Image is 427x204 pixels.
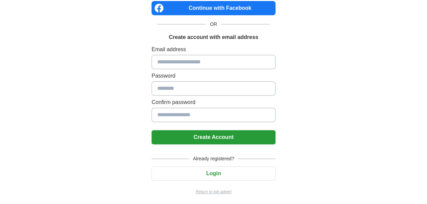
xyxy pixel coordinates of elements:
button: Login [152,166,275,181]
span: Already registered? [189,155,238,162]
h1: Create account with email address [169,33,258,41]
a: Return to job advert [152,189,275,195]
a: Continue with Facebook [152,1,275,15]
a: Login [152,170,275,176]
label: Confirm password [152,98,275,106]
label: Password [152,72,275,80]
button: Create Account [152,130,275,144]
span: OR [206,21,221,28]
label: Email address [152,45,275,54]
